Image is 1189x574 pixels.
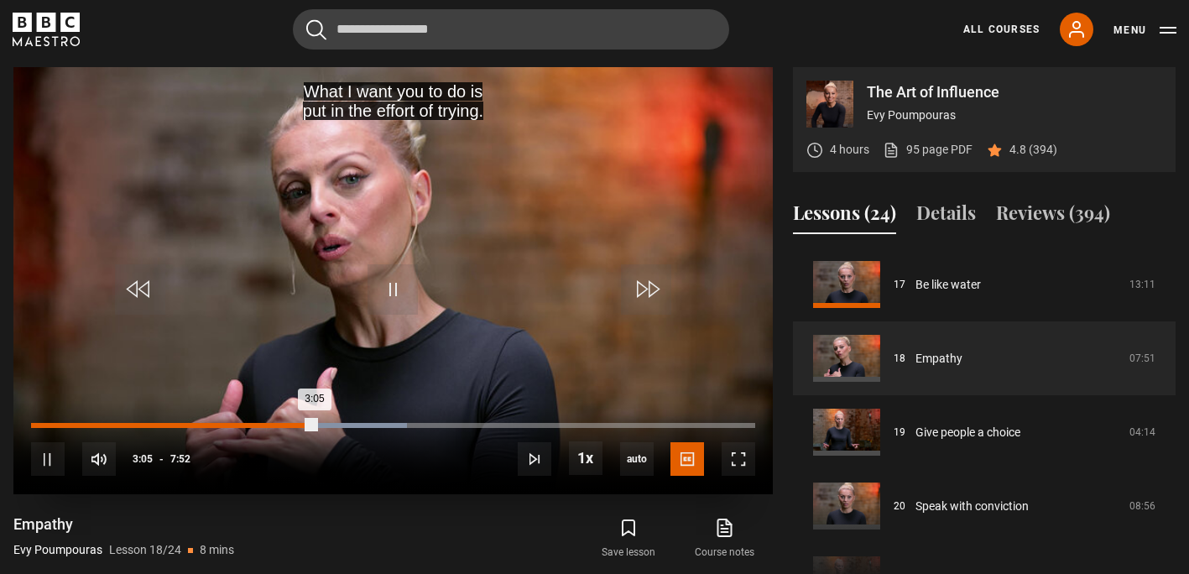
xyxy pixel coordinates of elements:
a: 95 page PDF [883,141,973,159]
p: Evy Poumpouras [867,107,1162,124]
a: Course notes [677,514,773,563]
button: Fullscreen [722,442,755,476]
button: Lessons (24) [793,199,896,234]
video-js: Video Player [13,67,773,494]
p: The Art of Influence [867,85,1162,100]
span: 3:05 [133,444,153,474]
button: Captions [670,442,704,476]
button: Mute [82,442,116,476]
a: Empathy [915,350,962,368]
h1: Empathy [13,514,234,535]
input: Search [293,9,729,50]
div: Current quality: 1080p [620,442,654,476]
p: 8 mins [200,541,234,559]
a: All Courses [963,22,1040,37]
button: Details [916,199,976,234]
p: Evy Poumpouras [13,541,102,559]
button: Toggle navigation [1113,22,1176,39]
button: Reviews (394) [996,199,1110,234]
button: Next Lesson [518,442,551,476]
a: Be like water [915,276,981,294]
button: Submit the search query [306,19,326,40]
p: Lesson 18/24 [109,541,181,559]
span: auto [620,442,654,476]
span: 7:52 [170,444,190,474]
a: Give people a choice [915,424,1020,441]
p: 4.8 (394) [1009,141,1057,159]
button: Playback Rate [569,441,602,475]
span: - [159,453,164,465]
p: 4 hours [830,141,869,159]
div: Progress Bar [31,423,755,428]
svg: BBC Maestro [13,13,80,46]
button: Pause [31,442,65,476]
a: Speak with conviction [915,498,1029,515]
button: Save lesson [581,514,676,563]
